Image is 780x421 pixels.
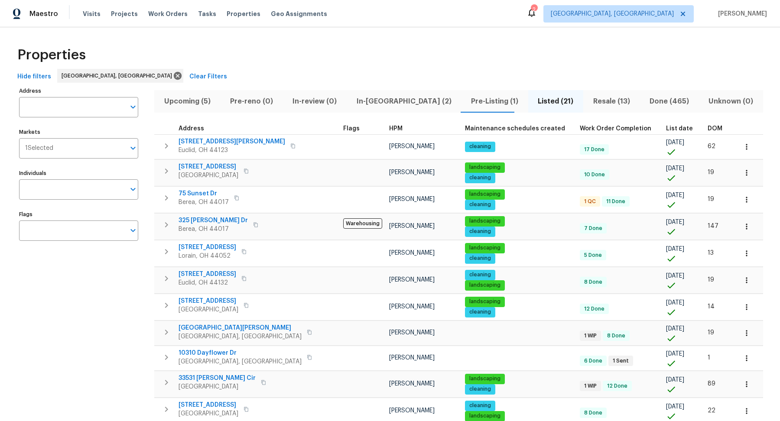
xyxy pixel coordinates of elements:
span: 10310 Dayflower Dr [179,349,302,357]
span: cleaning [466,228,494,235]
span: 19 [708,169,714,175]
span: landscaping [466,282,504,289]
span: 89 [708,381,715,387]
span: cleaning [466,174,494,181]
span: 5 Done [581,252,605,259]
span: Unknown (0) [704,95,758,107]
span: 8 Done [581,409,606,417]
span: 19 [708,277,714,283]
span: Clear Filters [189,71,227,82]
span: [GEOGRAPHIC_DATA] [179,409,238,418]
span: List date [666,126,693,132]
span: Upcoming (5) [159,95,215,107]
span: Maestro [29,10,58,18]
label: Address [19,88,138,94]
span: Euclid, OH 44123 [179,146,285,155]
span: Properties [17,51,86,59]
span: Flags [343,126,360,132]
span: 19 [708,330,714,336]
span: landscaping [466,244,504,252]
span: [PERSON_NAME] [389,408,435,414]
span: 13 [708,250,714,256]
span: Berea, OH 44017 [179,198,229,207]
span: landscaping [466,164,504,171]
span: 7 Done [581,225,606,232]
span: Projects [111,10,138,18]
span: Tasks [198,11,216,17]
span: 1 QC [581,198,599,205]
span: [DATE] [666,326,684,332]
span: cleaning [466,402,494,409]
span: cleaning [466,385,494,393]
span: [GEOGRAPHIC_DATA] [179,382,256,391]
span: landscaping [466,412,504,420]
label: Flags [19,212,138,217]
span: Maintenance schedules created [465,126,565,132]
span: 1 Sent [609,357,632,365]
button: Open [127,101,139,113]
span: [GEOGRAPHIC_DATA], [GEOGRAPHIC_DATA] [62,71,175,80]
span: [PERSON_NAME] [389,381,435,387]
span: [DATE] [666,246,684,252]
div: [GEOGRAPHIC_DATA], [GEOGRAPHIC_DATA] [57,69,183,83]
span: [GEOGRAPHIC_DATA], [GEOGRAPHIC_DATA] [179,357,302,366]
span: [PERSON_NAME] [389,143,435,149]
span: [DATE] [666,404,684,410]
span: 11 Done [603,198,629,205]
span: Berea, OH 44017 [179,225,248,233]
span: [STREET_ADDRESS] [179,243,236,252]
span: [PERSON_NAME] [389,355,435,361]
span: 10 Done [581,171,608,178]
span: In-review (0) [288,95,341,107]
div: 2 [531,5,537,14]
span: [DATE] [666,165,684,172]
span: 75 Sunset Dr [179,189,229,198]
span: In-[GEOGRAPHIC_DATA] (2) [352,95,456,107]
span: Listed (21) [533,95,578,107]
span: landscaping [466,375,504,382]
span: Pre-reno (0) [225,95,277,107]
span: [GEOGRAPHIC_DATA] [179,171,238,180]
span: Warehousing [343,218,382,229]
span: 147 [708,223,718,229]
span: cleaning [466,308,494,316]
span: [DATE] [666,300,684,306]
label: Markets [19,130,138,135]
span: HPM [389,126,403,132]
span: cleaning [466,143,494,150]
span: [GEOGRAPHIC_DATA] [179,305,238,314]
span: Resale (13) [588,95,634,107]
span: Visits [83,10,101,18]
button: Open [127,142,139,154]
span: [GEOGRAPHIC_DATA], [GEOGRAPHIC_DATA] [179,332,302,341]
span: 1 WIP [581,332,600,340]
span: Geo Assignments [271,10,327,18]
span: [DATE] [666,351,684,357]
span: cleaning [466,201,494,208]
span: [STREET_ADDRESS] [179,162,238,171]
span: 33531 [PERSON_NAME] Cir [179,374,256,382]
span: cleaning [466,271,494,279]
button: Open [127,224,139,236]
span: [GEOGRAPHIC_DATA], [GEOGRAPHIC_DATA] [551,10,674,18]
span: [PERSON_NAME] [389,169,435,175]
span: Address [179,126,204,132]
span: [STREET_ADDRESS][PERSON_NAME] [179,137,285,146]
span: [PERSON_NAME] [389,304,435,310]
span: [STREET_ADDRESS] [179,270,236,279]
span: 8 Done [604,332,629,340]
span: [DATE] [666,192,684,198]
span: [DATE] [666,219,684,225]
span: [STREET_ADDRESS] [179,401,238,409]
span: landscaping [466,298,504,305]
span: [STREET_ADDRESS] [179,297,238,305]
span: 14 [708,304,715,310]
span: 1 Selected [25,145,53,152]
span: [PERSON_NAME] [389,223,435,229]
span: [PERSON_NAME] [389,277,435,283]
span: [PERSON_NAME] [715,10,767,18]
span: Properties [227,10,260,18]
span: [PERSON_NAME] [389,250,435,256]
span: [GEOGRAPHIC_DATA][PERSON_NAME] [179,324,302,332]
span: [DATE] [666,139,684,146]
